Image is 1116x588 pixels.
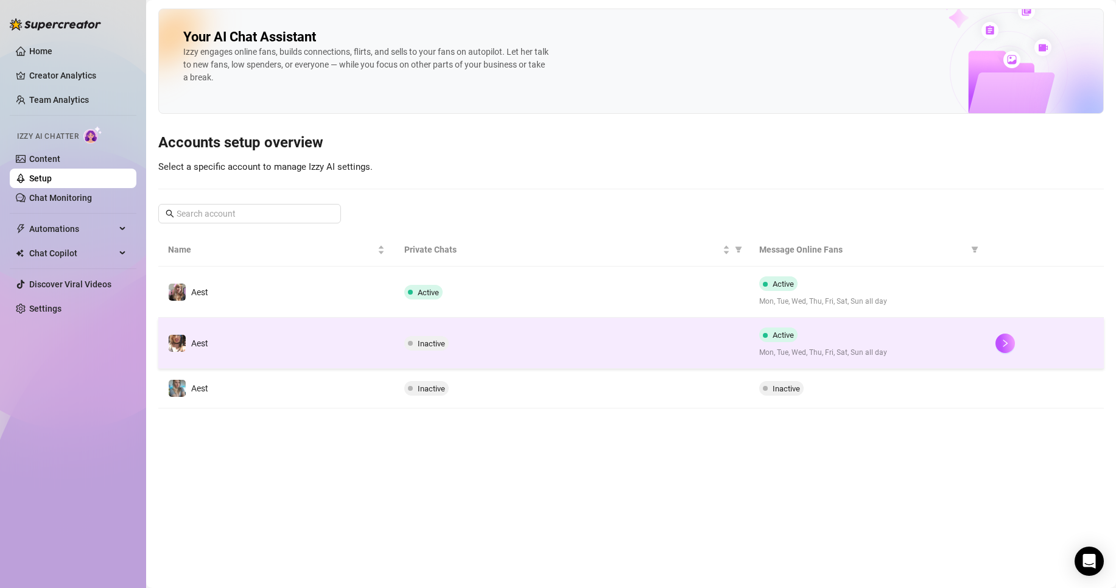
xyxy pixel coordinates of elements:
[759,243,966,256] span: Message Online Fans
[29,66,127,85] a: Creator Analytics
[169,335,186,352] img: Aest
[17,131,79,142] span: Izzy AI Chatter
[29,95,89,105] a: Team Analytics
[29,173,52,183] a: Setup
[191,287,208,297] span: Aest
[773,279,794,289] span: Active
[1001,339,1009,348] span: right
[158,133,1104,153] h3: Accounts setup overview
[29,219,116,239] span: Automations
[759,296,976,307] span: Mon, Tue, Wed, Thu, Fri, Sat, Sun all day
[29,46,52,56] a: Home
[29,154,60,164] a: Content
[158,233,395,267] th: Name
[183,46,549,84] div: Izzy engages online fans, builds connections, flirts, and sells to your fans on autopilot. Let he...
[29,243,116,263] span: Chat Copilot
[169,284,186,301] img: Aest
[177,207,324,220] input: Search account
[418,339,445,348] span: Inactive
[168,243,375,256] span: Name
[191,338,208,348] span: Aest
[732,240,745,259] span: filter
[395,233,749,267] th: Private Chats
[83,126,102,144] img: AI Chatter
[10,18,101,30] img: logo-BBDzfeDw.svg
[773,384,800,393] span: Inactive
[418,384,445,393] span: Inactive
[971,246,978,253] span: filter
[169,380,186,397] img: Aest
[29,193,92,203] a: Chat Monitoring
[16,224,26,234] span: thunderbolt
[1075,547,1104,576] div: Open Intercom Messenger
[166,209,174,218] span: search
[183,29,316,46] h2: Your AI Chat Assistant
[773,331,794,340] span: Active
[29,279,111,289] a: Discover Viral Videos
[735,246,742,253] span: filter
[969,240,981,259] span: filter
[418,288,439,297] span: Active
[16,249,24,257] img: Chat Copilot
[404,243,720,256] span: Private Chats
[191,383,208,393] span: Aest
[158,161,373,172] span: Select a specific account to manage Izzy AI settings.
[759,347,976,359] span: Mon, Tue, Wed, Thu, Fri, Sat, Sun all day
[29,304,61,313] a: Settings
[995,334,1015,353] button: right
